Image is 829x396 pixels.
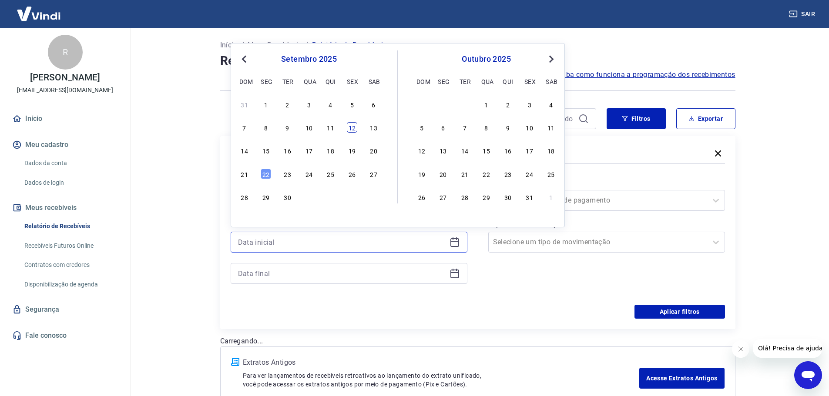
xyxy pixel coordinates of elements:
label: Tipo de Movimentação [490,220,723,230]
div: ter [282,76,293,87]
div: Choose domingo, 5 de outubro de 2025 [416,122,427,133]
div: Choose quinta-feira, 2 de outubro de 2025 [326,192,336,202]
div: Choose quarta-feira, 10 de setembro de 2025 [304,122,314,133]
div: Choose sexta-feira, 26 de setembro de 2025 [347,169,357,179]
p: / [305,40,308,50]
div: setembro 2025 [238,54,380,64]
div: sab [369,76,379,87]
p: Relatório de Recebíveis [312,40,387,50]
a: Meus Recebíveis [248,40,302,50]
div: Choose sexta-feira, 12 de setembro de 2025 [347,122,357,133]
input: Data final [238,267,446,280]
p: [PERSON_NAME] [30,73,100,82]
a: Fale conosco [10,326,120,345]
input: Data inicial [238,236,446,249]
p: Carregando... [220,336,735,346]
div: Choose segunda-feira, 29 de setembro de 2025 [438,99,448,110]
div: Choose quarta-feira, 3 de setembro de 2025 [304,99,314,110]
a: Relatório de Recebíveis [21,217,120,235]
div: Choose terça-feira, 7 de outubro de 2025 [460,122,470,133]
div: Choose terça-feira, 30 de setembro de 2025 [282,192,293,202]
div: Choose terça-feira, 9 de setembro de 2025 [282,122,293,133]
div: Choose domingo, 7 de setembro de 2025 [239,122,250,133]
iframe: Fechar mensagem [732,340,749,358]
div: Choose sábado, 1 de novembro de 2025 [546,192,556,202]
div: Choose sexta-feira, 5 de setembro de 2025 [347,99,357,110]
div: Choose sábado, 11 de outubro de 2025 [546,122,556,133]
div: Choose domingo, 21 de setembro de 2025 [239,169,250,179]
div: Choose quinta-feira, 23 de outubro de 2025 [503,169,513,179]
img: ícone [231,358,239,366]
p: / [241,40,244,50]
a: Início [10,109,120,128]
div: Choose sábado, 20 de setembro de 2025 [369,145,379,156]
button: Next Month [546,54,557,64]
a: Segurança [10,300,120,319]
div: Choose terça-feira, 23 de setembro de 2025 [282,169,293,179]
div: Choose quarta-feira, 15 de outubro de 2025 [481,145,492,156]
div: Choose terça-feira, 21 de outubro de 2025 [460,169,470,179]
div: Choose quinta-feira, 25 de setembro de 2025 [326,169,336,179]
p: Para ver lançamentos de recebíveis retroativos ao lançamento do extrato unificado, você pode aces... [243,371,640,389]
div: Choose quinta-feira, 16 de outubro de 2025 [503,145,513,156]
div: Choose sexta-feira, 3 de outubro de 2025 [524,99,535,110]
a: Dados da conta [21,154,120,172]
div: sab [546,76,556,87]
iframe: Mensagem da empresa [753,339,822,358]
div: Choose sexta-feira, 31 de outubro de 2025 [524,192,535,202]
div: month 2025-10 [415,98,557,203]
div: Choose quarta-feira, 29 de outubro de 2025 [481,192,492,202]
a: Recebíveis Futuros Online [21,237,120,255]
div: Choose segunda-feira, 22 de setembro de 2025 [261,169,271,179]
div: Choose terça-feira, 2 de setembro de 2025 [282,99,293,110]
div: Choose quarta-feira, 1 de outubro de 2025 [304,192,314,202]
h4: Relatório de Recebíveis [220,52,735,70]
div: sex [524,76,535,87]
p: [EMAIL_ADDRESS][DOMAIN_NAME] [17,86,113,95]
button: Filtros [607,108,666,129]
div: Choose quarta-feira, 8 de outubro de 2025 [481,122,492,133]
div: Choose domingo, 19 de outubro de 2025 [416,169,427,179]
img: Vindi [10,0,67,27]
div: Choose quinta-feira, 4 de setembro de 2025 [326,99,336,110]
div: Choose sábado, 13 de setembro de 2025 [369,122,379,133]
div: Choose segunda-feira, 20 de outubro de 2025 [438,169,448,179]
a: Saiba como funciona a programação dos recebimentos [556,70,735,80]
div: Choose sexta-feira, 17 de outubro de 2025 [524,145,535,156]
div: Choose quarta-feira, 24 de setembro de 2025 [304,169,314,179]
div: Choose segunda-feira, 13 de outubro de 2025 [438,145,448,156]
div: ter [460,76,470,87]
div: qui [326,76,336,87]
div: Choose terça-feira, 14 de outubro de 2025 [460,145,470,156]
div: sex [347,76,357,87]
p: Extratos Antigos [243,357,640,368]
div: R [48,35,83,70]
button: Meus recebíveis [10,198,120,217]
div: Choose terça-feira, 28 de outubro de 2025 [460,192,470,202]
a: Disponibilização de agenda [21,276,120,293]
div: Choose domingo, 12 de outubro de 2025 [416,145,427,156]
div: Choose quarta-feira, 1 de outubro de 2025 [481,99,492,110]
div: Choose segunda-feira, 8 de setembro de 2025 [261,122,271,133]
div: dom [416,76,427,87]
div: Choose sábado, 27 de setembro de 2025 [369,169,379,179]
div: dom [239,76,250,87]
span: Olá! Precisa de ajuda? [5,6,73,13]
div: Choose segunda-feira, 6 de outubro de 2025 [438,122,448,133]
div: Choose segunda-feira, 29 de setembro de 2025 [261,192,271,202]
div: Choose quarta-feira, 17 de setembro de 2025 [304,145,314,156]
button: Previous Month [239,54,249,64]
div: qui [503,76,513,87]
div: Choose quinta-feira, 2 de outubro de 2025 [503,99,513,110]
div: Choose quinta-feira, 11 de setembro de 2025 [326,122,336,133]
div: Choose domingo, 26 de outubro de 2025 [416,192,427,202]
button: Aplicar filtros [634,305,725,319]
a: Contratos com credores [21,256,120,274]
div: qua [304,76,314,87]
div: Choose sexta-feira, 10 de outubro de 2025 [524,122,535,133]
div: Choose sábado, 18 de outubro de 2025 [546,145,556,156]
button: Meu cadastro [10,135,120,154]
div: Choose sábado, 4 de outubro de 2025 [546,99,556,110]
div: qua [481,76,492,87]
